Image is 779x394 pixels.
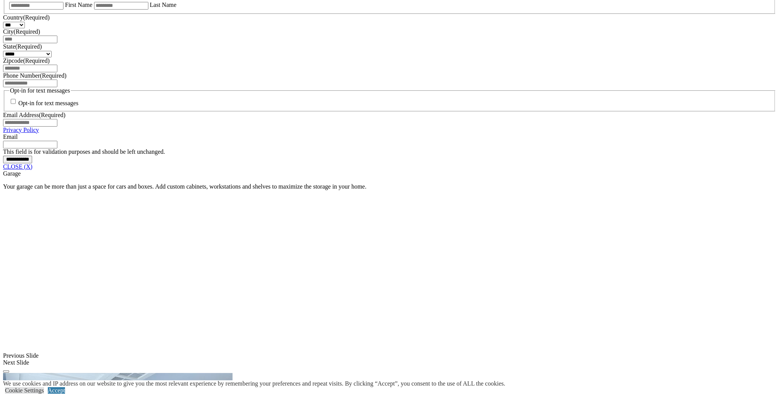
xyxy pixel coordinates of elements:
label: First Name [65,2,93,8]
label: Email Address [3,112,65,118]
label: State [3,43,42,50]
a: CLOSE (X) [3,163,33,170]
label: Opt-in for text messages [18,100,78,107]
span: Garage [3,170,21,177]
button: Click here to pause slide show [3,370,9,373]
label: Phone Number [3,72,67,79]
legend: Opt-in for text messages [9,87,71,94]
div: Next Slide [3,359,776,366]
a: Accept [48,387,65,394]
label: Zipcode [3,57,50,64]
span: (Required) [39,112,65,118]
div: We use cookies and IP address on our website to give you the most relevant experience by remember... [3,380,505,387]
label: Email [3,134,18,140]
a: Cookie Settings [5,387,44,394]
p: Your garage can be more than just a space for cars and boxes. Add custom cabinets, workstations a... [3,183,776,190]
a: Privacy Policy [3,127,39,133]
label: Country [3,14,50,21]
span: (Required) [40,72,66,79]
span: (Required) [23,57,49,64]
div: This field is for validation purposes and should be left unchanged. [3,148,776,155]
span: (Required) [23,14,49,21]
span: (Required) [14,28,40,35]
label: City [3,28,40,35]
span: (Required) [15,43,42,50]
div: Previous Slide [3,352,776,359]
label: Last Name [150,2,177,8]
